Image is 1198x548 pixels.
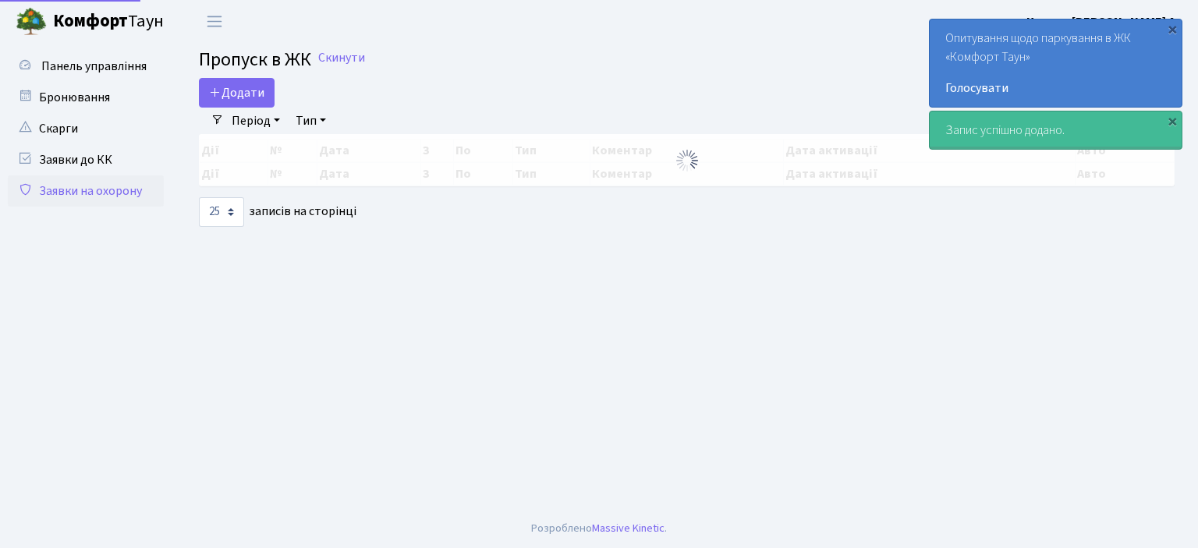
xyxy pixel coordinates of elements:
[1026,13,1179,30] b: Цитрус [PERSON_NAME] А.
[1164,113,1180,129] div: ×
[209,84,264,101] span: Додати
[16,6,47,37] img: logo.png
[53,9,128,34] b: Комфорт
[318,51,365,65] a: Скинути
[8,113,164,144] a: Скарги
[195,9,234,34] button: Переключити навігацію
[225,108,286,134] a: Період
[8,175,164,207] a: Заявки на охорону
[945,79,1166,97] a: Голосувати
[1164,21,1180,37] div: ×
[592,520,665,536] a: Massive Kinetic
[8,82,164,113] a: Бронювання
[675,148,700,173] img: Обробка...
[930,111,1182,149] div: Запис успішно додано.
[1026,12,1179,31] a: Цитрус [PERSON_NAME] А.
[289,108,332,134] a: Тип
[41,58,147,75] span: Панель управління
[199,197,356,227] label: записів на сторінці
[199,46,311,73] span: Пропуск в ЖК
[199,197,244,227] select: записів на сторінці
[8,144,164,175] a: Заявки до КК
[8,51,164,82] a: Панель управління
[531,520,667,537] div: Розроблено .
[53,9,164,35] span: Таун
[930,19,1182,107] div: Опитування щодо паркування в ЖК «Комфорт Таун»
[199,78,275,108] a: Додати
